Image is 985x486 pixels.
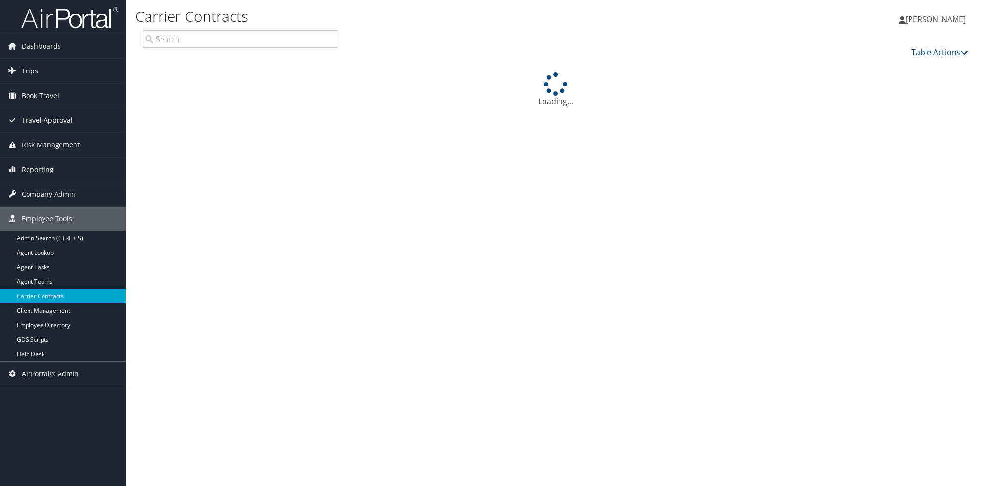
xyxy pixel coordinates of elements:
span: Trips [22,59,38,83]
span: Book Travel [22,84,59,108]
span: Travel Approval [22,108,73,132]
span: Employee Tools [22,207,72,231]
span: [PERSON_NAME] [906,14,966,25]
input: Search [143,30,338,48]
span: Dashboards [22,34,61,58]
a: [PERSON_NAME] [899,5,975,34]
h1: Carrier Contracts [135,6,695,27]
div: Loading... [135,72,975,107]
a: Table Actions [911,47,968,57]
span: Company Admin [22,182,75,206]
span: Reporting [22,157,54,182]
span: Risk Management [22,133,80,157]
span: AirPortal® Admin [22,362,79,386]
img: airportal-logo.png [21,6,118,29]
